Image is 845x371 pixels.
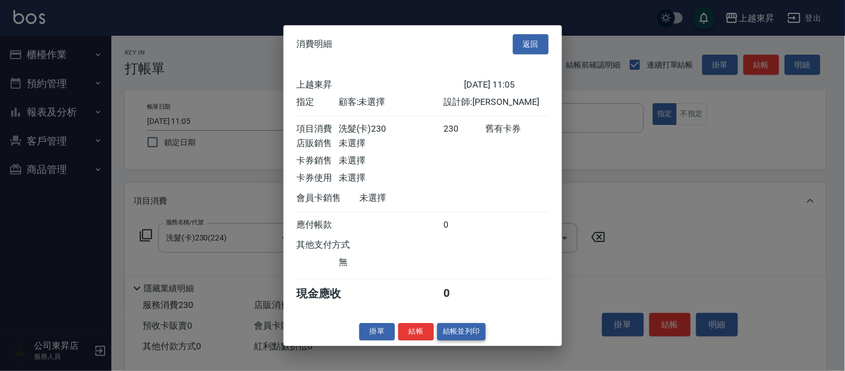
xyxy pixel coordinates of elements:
[443,219,485,231] div: 0
[297,138,339,150] div: 店販銷售
[339,138,443,150] div: 未選擇
[297,123,339,135] div: 項目消費
[297,239,381,251] div: 其他支付方式
[485,123,548,135] div: 舊有卡券
[443,97,548,108] div: 設計師: [PERSON_NAME]
[297,38,333,50] span: 消費明細
[297,172,339,184] div: 卡券使用
[297,155,339,167] div: 卡券銷售
[297,219,339,231] div: 應付帳款
[297,286,360,301] div: 現金應收
[360,192,465,204] div: 未選擇
[513,34,549,55] button: 返回
[398,323,434,340] button: 結帳
[465,79,549,91] div: [DATE] 11:05
[339,172,443,184] div: 未選擇
[437,323,486,340] button: 結帳並列印
[443,123,485,135] div: 230
[297,79,465,91] div: 上越東昇
[339,257,443,268] div: 無
[339,123,443,135] div: 洗髮(卡)230
[339,97,443,108] div: 顧客: 未選擇
[297,97,339,108] div: 指定
[297,192,360,204] div: 會員卡銷售
[339,155,443,167] div: 未選擇
[443,286,485,301] div: 0
[359,323,395,340] button: 掛單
